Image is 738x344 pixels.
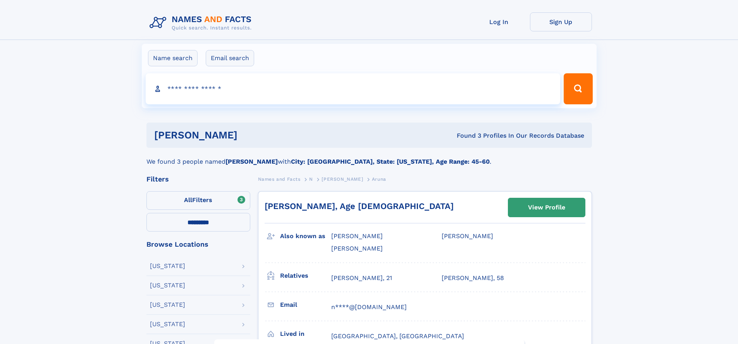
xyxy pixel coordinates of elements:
[291,158,490,165] b: City: [GEOGRAPHIC_DATA], State: [US_STATE], Age Range: 45-60
[206,50,254,66] label: Email search
[150,321,185,327] div: [US_STATE]
[280,298,331,311] h3: Email
[150,282,185,289] div: [US_STATE]
[280,230,331,243] h3: Also known as
[564,73,592,104] button: Search Button
[225,158,278,165] b: [PERSON_NAME]
[146,148,592,166] div: We found 3 people named with .
[508,198,585,217] a: View Profile
[442,274,504,282] a: [PERSON_NAME], 58
[331,274,392,282] a: [PERSON_NAME], 21
[146,176,250,183] div: Filters
[150,263,185,269] div: [US_STATE]
[468,12,530,31] a: Log In
[280,269,331,282] h3: Relatives
[150,302,185,308] div: [US_STATE]
[184,196,192,204] span: All
[146,73,561,104] input: search input
[148,50,198,66] label: Name search
[442,232,493,240] span: [PERSON_NAME]
[146,241,250,248] div: Browse Locations
[322,174,363,184] a: [PERSON_NAME]
[154,130,347,140] h1: [PERSON_NAME]
[309,176,313,182] span: N
[322,176,363,182] span: [PERSON_NAME]
[265,201,454,211] a: [PERSON_NAME], Age [DEMOGRAPHIC_DATA]
[146,191,250,210] label: Filters
[530,12,592,31] a: Sign Up
[331,245,383,252] span: [PERSON_NAME]
[528,199,565,216] div: View Profile
[372,176,386,182] span: Aruna
[258,174,301,184] a: Names and Facts
[347,131,584,140] div: Found 3 Profiles In Our Records Database
[331,332,464,340] span: [GEOGRAPHIC_DATA], [GEOGRAPHIC_DATA]
[331,232,383,240] span: [PERSON_NAME]
[146,12,258,33] img: Logo Names and Facts
[280,327,331,341] h3: Lived in
[309,174,313,184] a: N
